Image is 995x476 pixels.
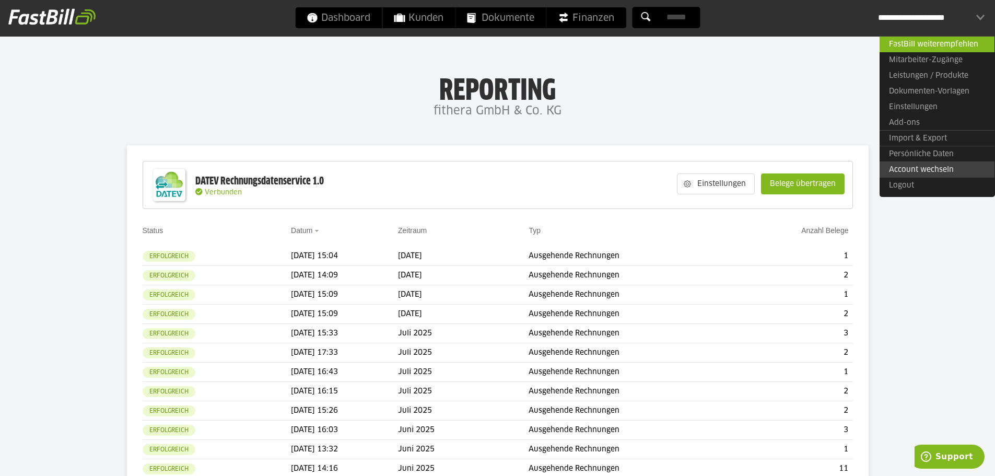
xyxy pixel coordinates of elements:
td: Ausgehende Rechnungen [529,421,735,440]
td: Juli 2025 [398,343,529,363]
a: Einstellungen [880,99,994,115]
span: Dashboard [307,7,370,28]
a: Leistungen / Produkte [880,68,994,84]
td: [DATE] [398,247,529,266]
td: [DATE] [398,266,529,285]
td: Juli 2025 [398,382,529,401]
sl-badge: Erfolgreich [143,405,195,416]
td: [DATE] 16:43 [291,363,398,382]
img: sort_desc.gif [314,230,321,232]
sl-badge: Erfolgreich [143,328,195,339]
a: Logout [880,178,994,193]
td: 2 [736,305,853,324]
a: Dokumente [455,7,546,28]
td: Ausgehende Rechnungen [529,440,735,459]
td: 2 [736,401,853,421]
td: [DATE] [398,285,529,305]
td: Ausgehende Rechnungen [529,305,735,324]
a: Finanzen [546,7,626,28]
div: DATEV Rechnungsdatenservice 1.0 [195,175,324,188]
img: fastbill_logo_white.png [8,8,96,25]
td: [DATE] 16:03 [291,421,398,440]
a: Zeitraum [398,226,427,235]
a: Mitarbeiter-Zugänge [880,52,994,68]
td: [DATE] 15:04 [291,247,398,266]
sl-button: Belege übertragen [761,173,845,194]
a: FastBill weiterempfehlen [880,36,994,52]
sl-badge: Erfolgreich [143,251,195,262]
iframe: Öffnet ein Widget, in dem Sie weitere Informationen finden [915,445,985,471]
td: Ausgehende Rechnungen [529,363,735,382]
td: 1 [736,285,853,305]
a: Status [143,226,163,235]
sl-badge: Erfolgreich [143,309,195,320]
td: [DATE] 13:32 [291,440,398,459]
sl-button: Einstellungen [677,173,755,194]
span: Kunden [394,7,443,28]
sl-badge: Erfolgreich [143,386,195,397]
h1: Reporting [104,74,891,101]
td: [DATE] 15:09 [291,305,398,324]
a: Typ [529,226,541,235]
td: [DATE] 16:15 [291,382,398,401]
td: Ausgehende Rechnungen [529,343,735,363]
sl-badge: Erfolgreich [143,367,195,378]
a: Account wechseln [880,161,994,178]
td: Juli 2025 [398,363,529,382]
td: Ausgehende Rechnungen [529,401,735,421]
td: Juni 2025 [398,421,529,440]
td: [DATE] [398,305,529,324]
td: 2 [736,382,853,401]
sl-badge: Erfolgreich [143,347,195,358]
img: DATEV-Datenservice Logo [148,164,190,206]
sl-badge: Erfolgreich [143,270,195,281]
td: 1 [736,363,853,382]
td: Ausgehende Rechnungen [529,382,735,401]
a: Add-ons [880,115,994,131]
td: Juli 2025 [398,324,529,343]
a: Kunden [382,7,455,28]
td: Ausgehende Rechnungen [529,247,735,266]
a: Datum [291,226,312,235]
a: Dokumenten-Vorlagen [880,84,994,99]
td: 1 [736,247,853,266]
td: [DATE] 15:09 [291,285,398,305]
td: [DATE] 15:33 [291,324,398,343]
td: 3 [736,421,853,440]
td: Juli 2025 [398,401,529,421]
td: Juni 2025 [398,440,529,459]
sl-badge: Erfolgreich [143,463,195,474]
td: Ausgehende Rechnungen [529,285,735,305]
td: [DATE] 14:09 [291,266,398,285]
td: Ausgehende Rechnungen [529,266,735,285]
td: [DATE] 17:33 [291,343,398,363]
td: [DATE] 15:26 [291,401,398,421]
a: Persönliche Daten [880,146,994,162]
span: Verbunden [205,189,242,196]
td: 1 [736,440,853,459]
span: Dokumente [467,7,534,28]
span: Finanzen [558,7,614,28]
td: 3 [736,324,853,343]
a: Anzahl Belege [801,226,848,235]
td: 2 [736,266,853,285]
sl-badge: Erfolgreich [143,289,195,300]
a: Dashboard [295,7,382,28]
td: 2 [736,343,853,363]
a: Import & Export [880,130,994,146]
sl-badge: Erfolgreich [143,425,195,436]
sl-badge: Erfolgreich [143,444,195,455]
td: Ausgehende Rechnungen [529,324,735,343]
